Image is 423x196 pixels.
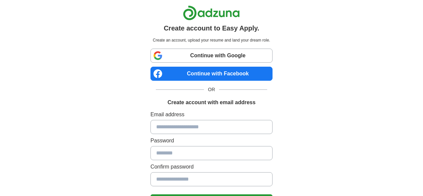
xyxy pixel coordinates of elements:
[204,86,219,93] span: OR
[168,99,255,107] h1: Create account with email address
[152,37,271,43] p: Create an account, upload your resume and land your dream role.
[150,49,273,63] a: Continue with Google
[150,137,273,145] label: Password
[150,163,273,171] label: Confirm password
[164,23,259,33] h1: Create account to Easy Apply.
[150,67,273,81] a: Continue with Facebook
[150,111,273,119] label: Email address
[183,5,240,20] img: Adzuna logo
